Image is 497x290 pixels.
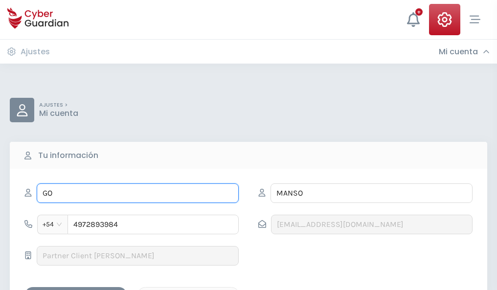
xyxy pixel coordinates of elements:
[39,102,78,109] p: AJUSTES >
[439,47,490,57] div: Mi cuenta
[39,109,78,118] p: Mi cuenta
[415,8,423,16] div: +
[21,47,50,57] h3: Ajustes
[439,47,478,57] h3: Mi cuenta
[38,150,98,161] b: Tu información
[43,217,63,232] span: +54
